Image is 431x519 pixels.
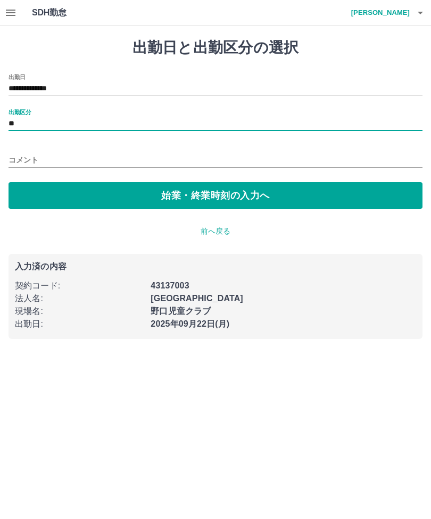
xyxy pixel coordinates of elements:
[15,318,144,330] p: 出勤日 :
[151,294,243,303] b: [GEOGRAPHIC_DATA]
[15,292,144,305] p: 法人名 :
[15,279,144,292] p: 契約コード :
[9,226,422,237] p: 前へ戻る
[151,281,189,290] b: 43137003
[15,262,416,271] p: 入力済の内容
[9,39,422,57] h1: 出勤日と出勤区分の選択
[151,319,229,328] b: 2025年09月22日(月)
[9,182,422,209] button: 始業・終業時刻の入力へ
[151,307,211,316] b: 野口児童クラブ
[15,305,144,318] p: 現場名 :
[9,73,26,81] label: 出勤日
[9,108,31,116] label: 出勤区分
